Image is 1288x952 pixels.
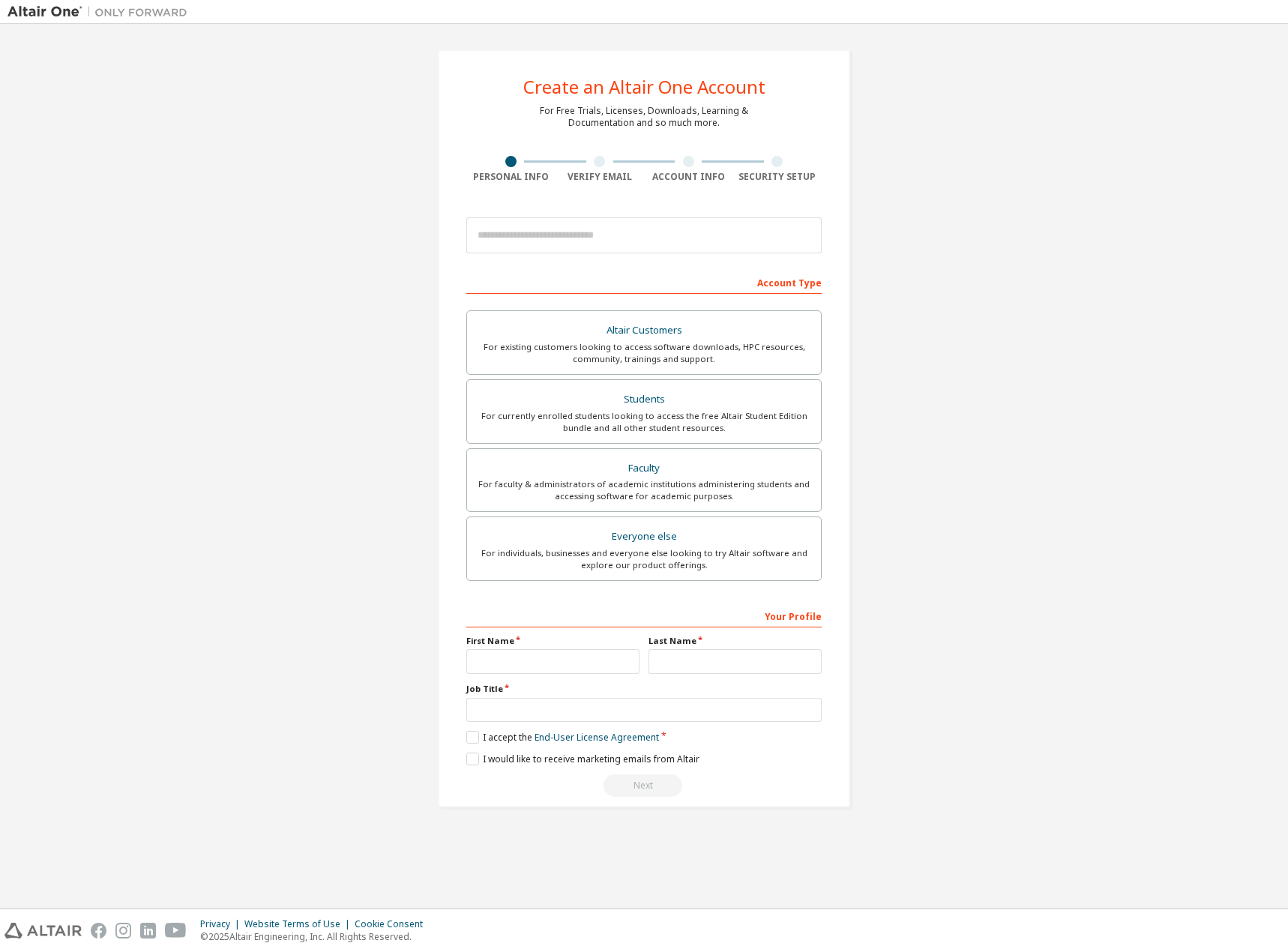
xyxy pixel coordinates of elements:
div: For individuals, businesses and everyone else looking to try Altair software and explore our prod... [476,547,812,571]
a: End-User License Agreement [535,731,659,744]
img: facebook.svg [91,923,106,939]
label: First Name [466,635,640,647]
div: Personal Info [466,171,556,183]
div: Privacy [200,918,244,930]
img: linkedin.svg [140,923,156,939]
div: For existing customers looking to access software downloads, HPC resources, community, trainings ... [476,341,812,365]
div: Faculty [476,458,812,479]
div: Verify Email [556,171,645,183]
div: Create an Altair One Account [523,78,765,96]
div: Account Type [466,270,822,294]
div: For currently enrolled students looking to access the free Altair Student Edition bundle and all ... [476,410,812,434]
img: Altair One [7,4,195,19]
div: Account Info [644,171,733,183]
img: youtube.svg [165,923,187,939]
label: Last Name [648,635,822,647]
p: © 2025 Altair Engineering, Inc. All Rights Reserved. [200,930,432,943]
label: Job Title [466,683,822,695]
div: Your Profile [466,603,822,627]
img: altair_logo.svg [4,923,82,939]
label: I would like to receive marketing emails from Altair [466,753,699,765]
div: Read and acccept EULA to continue [466,774,822,797]
div: Students [476,389,812,410]
div: For Free Trials, Licenses, Downloads, Learning & Documentation and so much more. [540,105,748,129]
div: Altair Customers [476,320,812,341]
div: Everyone else [476,526,812,547]
img: instagram.svg [115,923,131,939]
div: Security Setup [733,171,822,183]
div: For faculty & administrators of academic institutions administering students and accessing softwa... [476,478,812,502]
div: Website Terms of Use [244,918,355,930]
div: Cookie Consent [355,918,432,930]
label: I accept the [466,731,659,744]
